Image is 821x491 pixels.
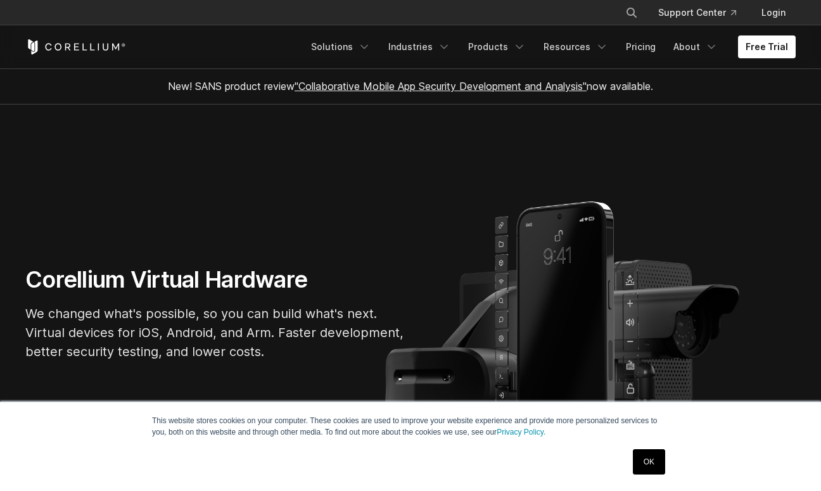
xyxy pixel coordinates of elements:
[738,35,796,58] a: Free Trial
[25,304,405,361] p: We changed what's possible, so you can build what's next. Virtual devices for iOS, Android, and A...
[618,35,663,58] a: Pricing
[666,35,725,58] a: About
[751,1,796,24] a: Login
[25,265,405,294] h1: Corellium Virtual Hardware
[497,428,545,437] a: Privacy Policy.
[620,1,643,24] button: Search
[303,35,378,58] a: Solutions
[295,80,587,92] a: "Collaborative Mobile App Security Development and Analysis"
[381,35,458,58] a: Industries
[152,415,669,438] p: This website stores cookies on your computer. These cookies are used to improve your website expe...
[303,35,796,58] div: Navigation Menu
[168,80,653,92] span: New! SANS product review now available.
[25,39,126,54] a: Corellium Home
[633,449,665,475] a: OK
[648,1,746,24] a: Support Center
[536,35,616,58] a: Resources
[610,1,796,24] div: Navigation Menu
[461,35,533,58] a: Products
